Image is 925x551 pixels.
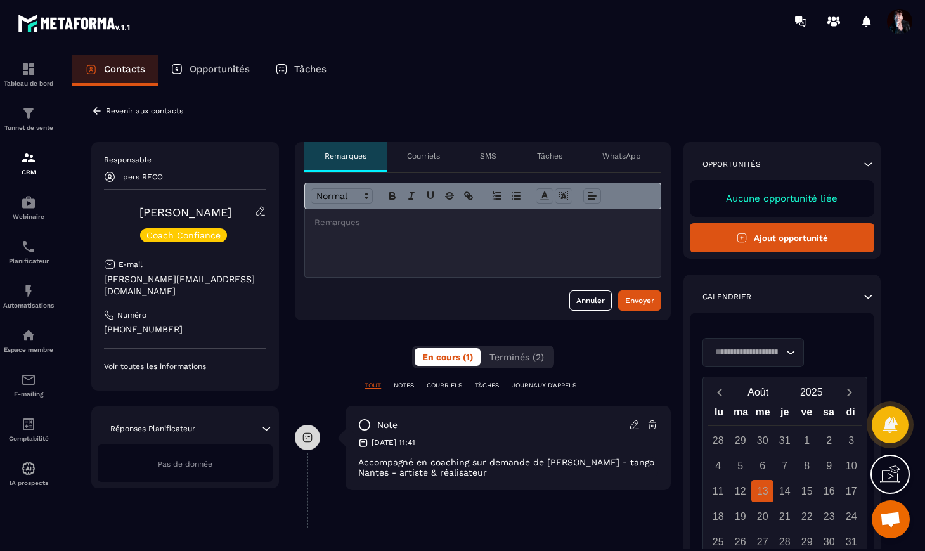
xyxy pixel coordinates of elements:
div: 30 [751,429,773,451]
div: 17 [840,480,862,502]
p: Opportunités [702,159,761,169]
img: logo [18,11,132,34]
button: En cours (1) [415,348,481,366]
p: Remarques [325,151,366,161]
div: 28 [707,429,729,451]
p: Comptabilité [3,435,54,442]
div: 22 [796,505,818,528]
p: Courriels [407,151,440,161]
img: formation [21,62,36,77]
button: Next month [838,384,862,401]
p: TOUT [365,381,381,390]
a: Ouvrir le chat [872,500,910,538]
span: En cours (1) [422,352,473,362]
p: Accompagné en coaching sur demande de [PERSON_NAME] - tango Nantes - artiste & réalisateur [358,457,658,477]
p: Coach Confiance [146,231,221,240]
div: me [752,403,774,425]
p: pers RECO [123,172,163,181]
span: Terminés (2) [489,352,544,362]
span: Pas de donnée [158,460,212,469]
div: je [773,403,796,425]
p: [PERSON_NAME][EMAIL_ADDRESS][DOMAIN_NAME] [104,273,266,297]
input: Search for option [711,346,783,360]
p: Espace membre [3,346,54,353]
div: 9 [818,455,840,477]
div: lu [708,403,730,425]
img: scheduler [21,239,36,254]
div: 23 [818,505,840,528]
a: [PERSON_NAME] [139,205,231,219]
button: Open years overlay [785,381,838,403]
div: sa [818,403,840,425]
div: Envoyer [625,294,654,307]
div: 3 [840,429,862,451]
div: 13 [751,480,773,502]
a: automationsautomationsEspace membre [3,318,54,363]
div: 14 [773,480,796,502]
p: Revenir aux contacts [106,107,183,115]
div: 12 [729,480,751,502]
a: Opportunités [158,55,262,86]
div: 15 [796,480,818,502]
a: accountantaccountantComptabilité [3,407,54,451]
img: email [21,372,36,387]
a: automationsautomationsAutomatisations [3,274,54,318]
a: formationformationCRM [3,141,54,185]
div: 18 [707,505,729,528]
div: 5 [729,455,751,477]
a: automationsautomationsWebinaire [3,185,54,230]
p: Contacts [104,63,145,75]
div: 16 [818,480,840,502]
img: formation [21,106,36,121]
p: Opportunités [190,63,250,75]
img: automations [21,283,36,299]
p: Numéro [117,310,146,320]
a: formationformationTableau de bord [3,52,54,96]
a: schedulerschedulerPlanificateur [3,230,54,274]
img: formation [21,150,36,165]
p: [DATE] 11:41 [372,438,415,448]
div: di [839,403,862,425]
p: IA prospects [3,479,54,486]
p: Webinaire [3,213,54,220]
p: E-mailing [3,391,54,398]
p: COURRIELS [427,381,462,390]
img: accountant [21,417,36,432]
div: 10 [840,455,862,477]
p: Aucune opportunité liée [702,193,862,204]
button: Envoyer [618,290,661,311]
p: TÂCHES [475,381,499,390]
p: Automatisations [3,302,54,309]
button: Terminés (2) [482,348,552,366]
p: Planificateur [3,257,54,264]
div: 29 [729,429,751,451]
p: [PHONE_NUMBER] [104,323,266,335]
a: formationformationTunnel de vente [3,96,54,141]
a: emailemailE-mailing [3,363,54,407]
div: 21 [773,505,796,528]
div: 4 [707,455,729,477]
a: Tâches [262,55,339,86]
p: Réponses Planificateur [110,424,195,434]
div: ma [730,403,752,425]
div: 2 [818,429,840,451]
div: 24 [840,505,862,528]
p: Tâches [537,151,562,161]
p: NOTES [394,381,414,390]
p: Calendrier [702,292,751,302]
p: WhatsApp [602,151,641,161]
p: note [377,419,398,431]
button: Ajout opportunité [690,223,874,252]
button: Open months overlay [732,381,785,403]
button: Annuler [569,290,612,311]
div: 20 [751,505,773,528]
button: Previous month [708,384,732,401]
p: Tunnel de vente [3,124,54,131]
img: automations [21,195,36,210]
p: Responsable [104,155,266,165]
div: 6 [751,455,773,477]
p: Tableau de bord [3,80,54,87]
div: Search for option [702,338,804,367]
p: SMS [480,151,496,161]
img: automations [21,461,36,476]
